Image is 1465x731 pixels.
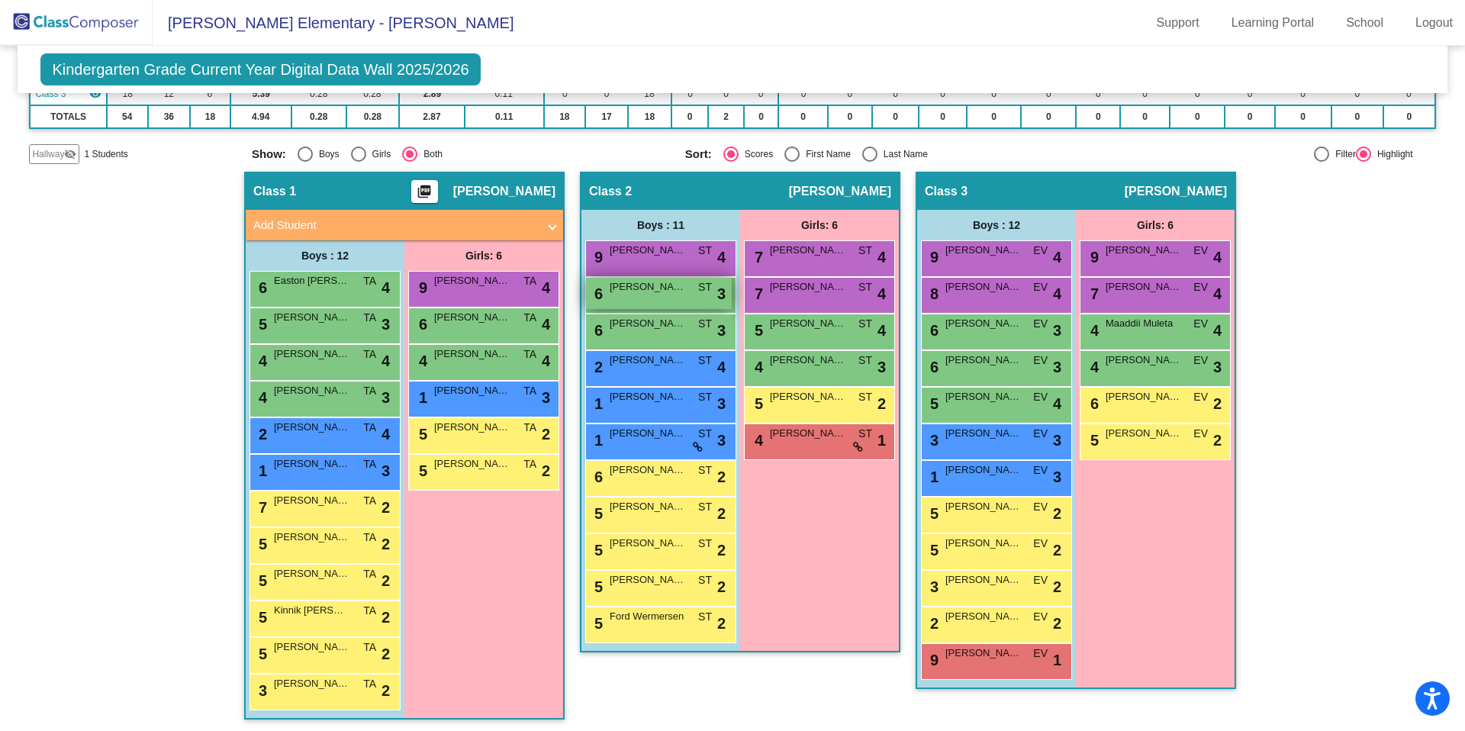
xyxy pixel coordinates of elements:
[1106,389,1182,404] span: [PERSON_NAME]
[610,426,686,441] span: [PERSON_NAME]
[751,322,763,339] span: 5
[363,566,376,582] span: TA
[589,184,632,199] span: Class 2
[717,319,726,342] span: 3
[1331,82,1383,105] td: 0
[153,11,514,35] span: [PERSON_NAME] Elementary - [PERSON_NAME]
[253,217,537,234] mat-panel-title: Add Student
[346,82,399,105] td: 0.28
[698,462,712,478] span: ST
[858,279,872,295] span: ST
[610,462,686,478] span: [PERSON_NAME]
[1033,609,1048,625] span: EV
[434,273,510,288] span: [PERSON_NAME]
[789,184,891,199] span: [PERSON_NAME]
[1033,572,1048,588] span: EV
[366,147,391,161] div: Girls
[919,82,967,105] td: 0
[1213,319,1222,342] span: 4
[1125,184,1227,199] span: [PERSON_NAME]
[1053,356,1061,378] span: 3
[698,536,712,552] span: ST
[363,310,376,326] span: TA
[926,578,939,595] span: 3
[926,432,939,449] span: 3
[1331,105,1383,128] td: 0
[363,383,376,399] span: TA
[877,319,886,342] span: 4
[591,542,603,559] span: 5
[945,243,1022,258] span: [PERSON_NAME]
[1053,282,1061,305] span: 4
[1213,392,1222,415] span: 2
[542,386,550,409] span: 3
[148,105,191,128] td: 36
[255,279,267,296] span: 6
[926,285,939,302] span: 8
[255,462,267,479] span: 1
[591,249,603,266] span: 9
[246,240,404,271] div: Boys : 12
[585,82,628,105] td: 0
[1275,82,1331,105] td: 0
[698,499,712,515] span: ST
[30,105,107,128] td: TOTALS
[274,603,350,618] span: Kinnik [PERSON_NAME]
[274,639,350,655] span: [PERSON_NAME]
[1033,353,1048,369] span: EV
[542,313,550,336] span: 4
[382,642,390,665] span: 2
[434,420,510,435] span: [PERSON_NAME]
[717,356,726,378] span: 4
[1076,82,1120,105] td: 0
[945,279,1022,295] span: [PERSON_NAME]
[1170,82,1225,105] td: 0
[523,346,536,362] span: TA
[523,420,536,436] span: TA
[382,459,390,482] span: 3
[523,310,536,326] span: TA
[255,499,267,516] span: 7
[945,426,1022,441] span: [PERSON_NAME]
[1053,575,1061,598] span: 2
[382,569,390,592] span: 2
[465,105,543,128] td: 0.11
[740,210,899,240] div: Girls: 6
[770,426,846,441] span: [PERSON_NAME]
[770,243,846,258] span: [PERSON_NAME]
[523,273,536,289] span: TA
[252,147,286,161] span: Show:
[717,429,726,452] span: 3
[415,279,427,296] span: 9
[542,349,550,372] span: 4
[1053,392,1061,415] span: 4
[698,426,712,442] span: ST
[967,105,1021,128] td: 0
[1053,612,1061,635] span: 2
[1225,105,1274,128] td: 0
[610,536,686,551] span: [PERSON_NAME]
[877,429,886,452] span: 1
[1371,147,1413,161] div: Highlight
[107,82,148,105] td: 18
[363,493,376,509] span: TA
[346,105,399,128] td: 0.28
[1170,105,1225,128] td: 0
[255,646,267,662] span: 5
[708,105,744,128] td: 2
[1403,11,1465,35] a: Logout
[32,147,64,161] span: Hallway
[591,505,603,522] span: 5
[610,609,686,624] span: Ford Wermersen
[230,105,291,128] td: 4.94
[382,496,390,519] span: 2
[751,395,763,412] span: 5
[858,389,872,405] span: ST
[591,322,603,339] span: 6
[363,603,376,619] span: TA
[717,612,726,635] span: 2
[628,105,671,128] td: 18
[591,432,603,449] span: 1
[434,346,510,362] span: [PERSON_NAME]
[1033,243,1048,259] span: EV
